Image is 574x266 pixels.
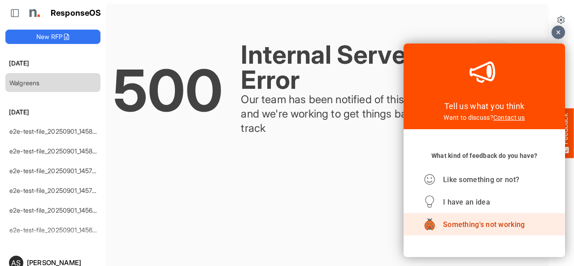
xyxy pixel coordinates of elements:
[113,65,223,117] div: 500
[5,58,100,68] h6: [DATE]
[241,42,434,92] div: Internal Server Error
[9,127,100,135] a: e2e-test-file_20250901_145838
[51,9,101,18] h1: ResponseOS
[9,226,100,234] a: e2e-test-file_20250901_145636
[9,167,100,174] a: e2e-test-file_20250901_145754
[9,187,100,194] a: e2e-test-file_20250901_145726
[241,92,434,135] div: Our team has been notified of this issue and we're working to get things back on track
[9,147,98,155] a: e2e-test-file_20250901_145817
[9,79,39,87] a: Walgreens
[9,206,100,214] a: e2e-test-file_20250901_145657
[5,30,100,44] button: New RFP
[5,107,100,117] h6: [DATE]
[25,4,43,22] img: Northell
[27,259,97,266] div: [PERSON_NAME]
[404,44,565,257] iframe: Feedback Widget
